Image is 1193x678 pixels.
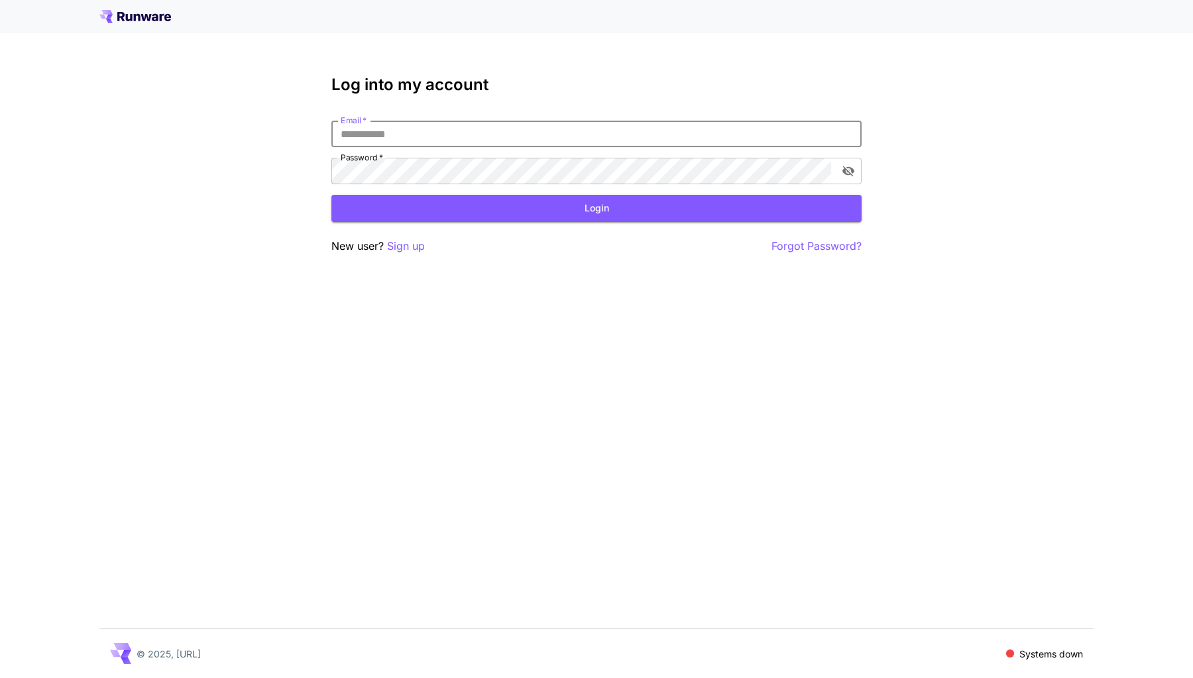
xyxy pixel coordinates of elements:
[387,238,425,254] button: Sign up
[331,76,862,94] h3: Log into my account
[836,159,860,183] button: toggle password visibility
[331,195,862,222] button: Login
[341,152,383,163] label: Password
[137,647,201,661] p: © 2025, [URL]
[341,115,367,126] label: Email
[771,238,862,254] button: Forgot Password?
[1019,647,1083,661] p: Systems down
[331,238,425,254] p: New user?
